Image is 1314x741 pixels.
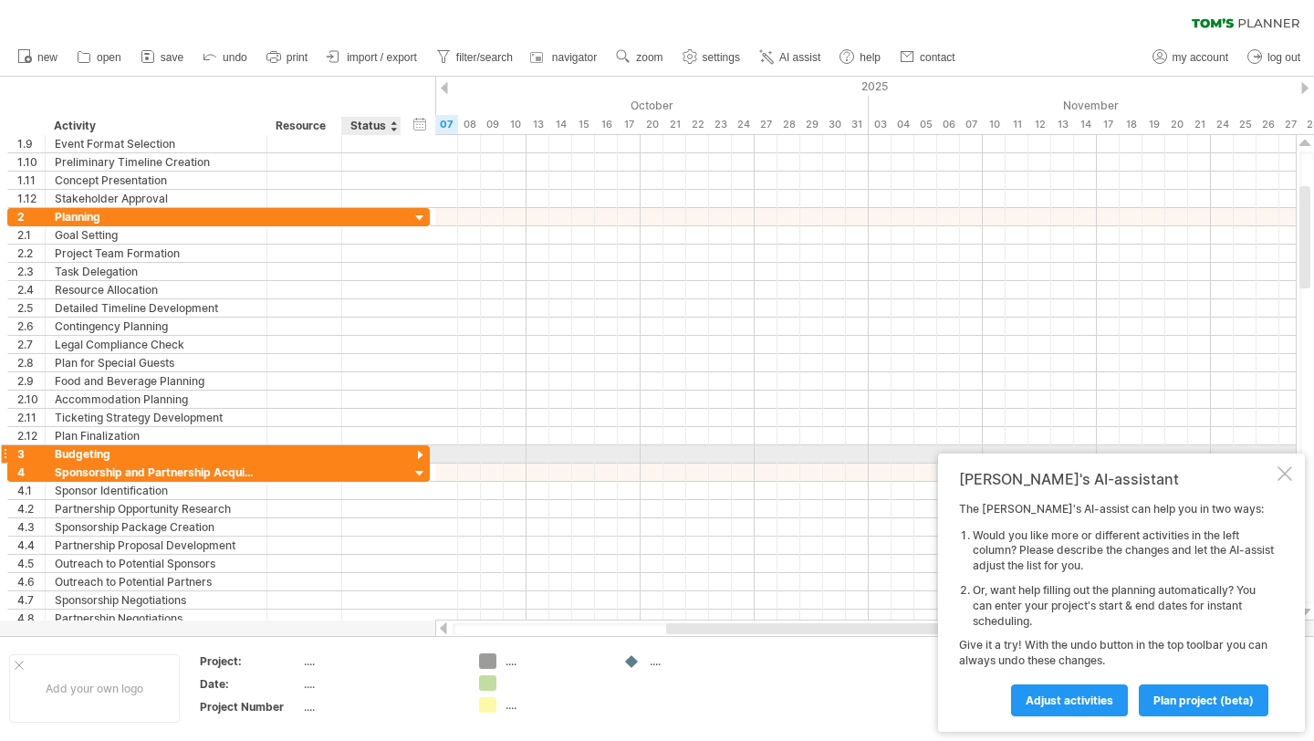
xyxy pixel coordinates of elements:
div: 2.9 [17,372,45,390]
div: Wednesday, 8 October 2025 [458,115,481,134]
div: 4.7 [17,591,45,609]
div: Wednesday, 26 November 2025 [1257,115,1279,134]
a: settings [678,46,746,69]
span: my account [1173,51,1228,64]
div: Resource [276,117,331,135]
a: log out [1243,46,1306,69]
div: Plan for Special Guests [55,354,257,371]
div: Plan Finalization [55,427,257,444]
div: 1.11 [17,172,45,189]
div: Friday, 14 November 2025 [1074,115,1097,134]
div: Friday, 31 October 2025 [846,115,869,134]
span: undo [223,51,247,64]
a: help [835,46,886,69]
div: Task Delegation [55,263,257,280]
div: 1.12 [17,190,45,207]
div: Wednesday, 19 November 2025 [1142,115,1165,134]
div: Food and Beverage Planning [55,372,257,390]
div: Wednesday, 22 October 2025 [686,115,709,134]
a: navigator [527,46,602,69]
div: 2.12 [17,427,45,444]
div: Friday, 21 November 2025 [1188,115,1211,134]
div: Budgeting [55,445,257,463]
div: 2.4 [17,281,45,298]
div: Goal Setting [55,226,257,244]
div: 3 [17,445,45,463]
a: print [262,46,313,69]
div: Partnership Proposal Development [55,537,257,554]
div: 2.7 [17,336,45,353]
span: import / export [347,51,417,64]
div: Resource Allocation [55,281,257,298]
div: Thursday, 23 October 2025 [709,115,732,134]
a: Adjust activities [1011,684,1128,716]
a: new [13,46,63,69]
div: Thursday, 27 November 2025 [1279,115,1302,134]
div: .... [506,697,605,713]
div: October 2025 [344,96,869,115]
span: filter/search [456,51,513,64]
div: Tuesday, 28 October 2025 [777,115,800,134]
div: .... [506,653,605,669]
div: .... [650,653,749,669]
span: help [860,51,881,64]
div: Tuesday, 4 November 2025 [892,115,914,134]
div: Activity [54,117,256,135]
a: my account [1148,46,1234,69]
div: Wednesday, 12 November 2025 [1028,115,1051,134]
div: Tuesday, 25 November 2025 [1234,115,1257,134]
div: Outreach to Potential Partners [55,573,257,590]
div: 4 [17,464,45,481]
div: Sponsorship and Partnership Acquisition [55,464,257,481]
div: Sponsorship Package Creation [55,518,257,536]
span: plan project (beta) [1153,694,1254,707]
div: Thursday, 16 October 2025 [595,115,618,134]
div: 1.9 [17,135,45,152]
div: Tuesday, 21 October 2025 [663,115,686,134]
span: contact [920,51,955,64]
a: plan project (beta) [1139,684,1268,716]
div: 2.2 [17,245,45,262]
span: save [161,51,183,64]
div: .... [304,699,457,715]
div: 4.5 [17,555,45,572]
span: Adjust activities [1026,694,1113,707]
div: Partnership Negotiations [55,610,257,627]
div: Tuesday, 14 October 2025 [549,115,572,134]
span: settings [703,51,740,64]
div: 1.10 [17,153,45,171]
div: Tuesday, 7 October 2025 [435,115,458,134]
a: contact [895,46,961,69]
div: 4.6 [17,573,45,590]
div: 2.6 [17,318,45,335]
div: Friday, 7 November 2025 [960,115,983,134]
div: Thursday, 20 November 2025 [1165,115,1188,134]
a: open [72,46,127,69]
div: Planning [55,208,257,225]
div: Tuesday, 11 November 2025 [1006,115,1028,134]
div: Add your own logo [9,654,180,723]
div: Contingency Planning [55,318,257,335]
div: [PERSON_NAME]'s AI-assistant [959,470,1274,488]
span: navigator [552,51,597,64]
div: Project Number [200,699,300,715]
div: Tuesday, 18 November 2025 [1120,115,1142,134]
div: Preliminary Timeline Creation [55,153,257,171]
div: 4.1 [17,482,45,499]
div: Detailed Timeline Development [55,299,257,317]
div: Project: [200,653,300,669]
span: print [287,51,308,64]
div: The [PERSON_NAME]'s AI-assist can help you in two ways: Give it a try! With the undo button in th... [959,502,1274,715]
div: 2.8 [17,354,45,371]
a: import / export [322,46,422,69]
a: save [136,46,189,69]
div: Legal Compliance Check [55,336,257,353]
span: zoom [636,51,662,64]
div: Monday, 13 October 2025 [527,115,549,134]
div: Wednesday, 5 November 2025 [914,115,937,134]
div: Project Team Formation [55,245,257,262]
span: open [97,51,121,64]
div: Sponsorship Negotiations [55,591,257,609]
div: Stakeholder Approval [55,190,257,207]
div: Friday, 10 October 2025 [504,115,527,134]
